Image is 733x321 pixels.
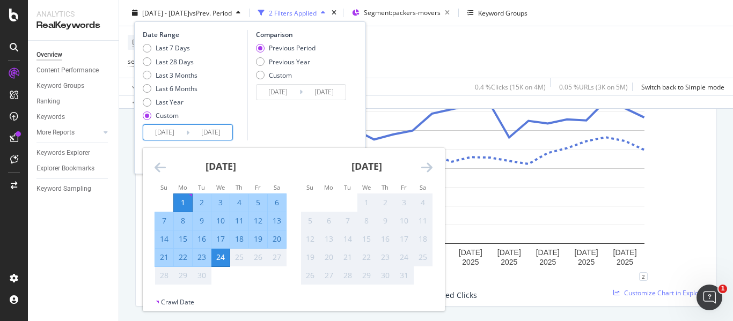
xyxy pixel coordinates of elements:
[639,272,648,281] div: 2
[395,234,413,244] div: 17
[301,266,320,285] td: Not available. Sunday, October 26, 2025
[36,65,99,76] div: Content Performance
[189,8,232,17] span: vs Prev. Period
[36,80,111,92] a: Keyword Groups
[414,230,433,248] td: Not available. Saturday, October 18, 2025
[339,252,357,263] div: 21
[230,252,248,263] div: 25
[401,183,407,191] small: Fr
[462,258,479,266] text: 2025
[624,288,708,297] span: Customize Chart in Explorer
[128,4,245,21] button: [DATE] - [DATE]vsPrev. Period
[719,285,727,293] span: 1
[174,234,192,244] div: 15
[478,8,527,17] div: Keyword Groups
[536,248,560,257] text: [DATE]
[142,8,189,17] span: [DATE] - [DATE]
[559,82,628,91] div: 0.05 % URLs ( 3K on 5M )
[376,270,394,281] div: 30
[339,234,357,244] div: 14
[249,212,268,230] td: Selected. Friday, September 12, 2025
[193,266,211,285] td: Not available. Tuesday, September 30, 2025
[376,230,395,248] td: Not available. Thursday, October 16, 2025
[382,183,389,191] small: Th
[414,215,432,226] div: 11
[376,266,395,285] td: Not available. Thursday, October 30, 2025
[156,84,197,93] div: Last 6 Months
[155,215,173,226] div: 7
[357,266,376,285] td: Not available. Wednesday, October 29, 2025
[320,215,338,226] div: 6
[357,252,376,263] div: 22
[143,43,197,53] div: Last 7 Days
[255,183,261,191] small: Fr
[36,127,100,138] a: More Reports
[193,215,211,226] div: 9
[160,183,167,191] small: Su
[414,197,432,208] div: 4
[414,212,433,230] td: Not available. Saturday, October 11, 2025
[376,197,394,208] div: 2
[497,248,521,257] text: [DATE]
[236,183,243,191] small: Th
[249,193,268,212] td: Selected. Friday, September 5, 2025
[36,49,111,61] a: Overview
[143,70,197,79] div: Last 3 Months
[155,266,174,285] td: Not available. Sunday, September 28, 2025
[395,252,413,263] div: 24
[301,230,320,248] td: Not available. Sunday, October 12, 2025
[256,43,316,53] div: Previous Period
[268,248,287,266] td: Not available. Saturday, September 27, 2025
[198,183,205,191] small: Tu
[211,193,230,212] td: Selected. Wednesday, September 3, 2025
[268,215,286,226] div: 13
[269,8,317,17] div: 2 Filters Applied
[575,248,598,257] text: [DATE]
[269,70,292,79] div: Custom
[230,248,249,266] td: Not available. Thursday, September 25, 2025
[128,57,138,66] span: seo
[414,252,432,263] div: 25
[339,230,357,248] td: Not available. Tuesday, October 14, 2025
[36,183,91,195] div: Keyword Sampling
[193,248,211,266] td: Selected. Tuesday, September 23, 2025
[301,215,319,226] div: 5
[193,230,211,248] td: Selected. Tuesday, September 16, 2025
[230,197,248,208] div: 4
[206,160,236,173] strong: [DATE]
[617,258,633,266] text: 2025
[156,98,184,107] div: Last Year
[320,234,338,244] div: 13
[578,258,595,266] text: 2025
[132,38,152,47] span: Device
[268,197,286,208] div: 6
[156,57,194,66] div: Last 28 Days
[301,212,320,230] td: Not available. Sunday, October 5, 2025
[249,252,267,263] div: 26
[174,266,193,285] td: Not available. Monday, September 29, 2025
[249,230,268,248] td: Selected. Friday, September 19, 2025
[637,78,724,95] button: Switch back to Simple mode
[269,57,310,66] div: Previous Year
[357,197,376,208] div: 1
[174,270,192,281] div: 29
[36,96,111,107] a: Ranking
[268,212,287,230] td: Selected. Saturday, September 13, 2025
[301,252,319,263] div: 19
[501,258,517,266] text: 2025
[320,212,339,230] td: Not available. Monday, October 6, 2025
[256,85,299,100] input: Start Date
[36,111,65,123] div: Keywords
[189,125,232,140] input: End Date
[155,161,166,174] div: Move backward to switch to the previous month.
[36,49,62,61] div: Overview
[36,183,111,195] a: Keyword Sampling
[339,212,357,230] td: Not available. Tuesday, October 7, 2025
[324,183,333,191] small: Mo
[36,111,111,123] a: Keywords
[36,127,75,138] div: More Reports
[216,183,225,191] small: We
[320,252,338,263] div: 20
[178,183,187,191] small: Mo
[414,193,433,212] td: Not available. Saturday, October 4, 2025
